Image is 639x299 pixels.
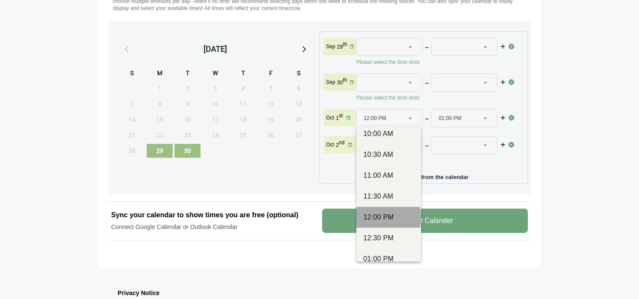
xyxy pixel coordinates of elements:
span: Saturday, September 27, 2025 [286,128,312,142]
h3: Privacy Notice [118,288,521,298]
span: 12:00 PM [364,110,386,127]
sup: th [343,77,347,83]
p: Please select the time slots. [356,94,508,101]
span: Sunday, September 28, 2025 [119,144,145,158]
span: Tuesday, September 23, 2025 [175,128,201,142]
span: Tuesday, September 9, 2025 [175,97,201,111]
span: Thursday, September 11, 2025 [230,97,256,111]
span: Thursday, September 18, 2025 [230,113,256,126]
span: Thursday, September 4, 2025 [230,81,256,95]
span: 01:00 PM [438,110,461,127]
p: Please select the time slots. [356,59,508,66]
p: Sep [326,79,335,86]
span: Monday, September 15, 2025 [147,113,173,126]
p: Oct [326,114,334,121]
div: S [286,68,312,80]
span: Wednesday, September 24, 2025 [202,128,228,142]
span: Tuesday, September 2, 2025 [175,81,201,95]
strong: 29 [337,44,343,50]
span: Sunday, September 14, 2025 [119,113,145,126]
span: Tuesday, September 30, 2025 [175,144,201,158]
span: Tuesday, September 16, 2025 [175,113,201,126]
sup: nd [339,140,344,146]
span: Monday, September 22, 2025 [147,128,173,142]
div: F [258,68,284,80]
p: Connect Google Calendar or Outlook Calendar [111,223,317,231]
span: Friday, September 26, 2025 [258,128,284,142]
span: Wednesday, September 17, 2025 [202,113,228,126]
h2: Sync your calendar to show times you are free (optional) [111,210,317,220]
div: S [119,68,145,80]
div: W [202,68,228,80]
p: Oct [326,141,334,148]
strong: 2 [336,142,339,148]
p: Sep [326,43,335,50]
span: Friday, September 12, 2025 [258,97,284,111]
span: Saturday, September 20, 2025 [286,113,312,126]
span: Wednesday, September 3, 2025 [202,81,228,95]
sup: th [343,41,347,47]
sup: st [339,113,343,119]
p: Add more days from the calendar [323,171,524,180]
span: Sunday, September 7, 2025 [119,97,145,111]
div: T [230,68,256,80]
div: [DATE] [204,43,227,55]
span: Monday, September 1, 2025 [147,81,173,95]
div: M [147,68,173,80]
span: Saturday, September 6, 2025 [286,81,312,95]
span: Friday, September 19, 2025 [258,113,284,126]
span: Thursday, September 25, 2025 [230,128,256,142]
div: T [175,68,201,80]
v-button: Connect Calander [322,209,528,233]
span: Monday, September 29, 2025 [147,144,173,158]
strong: 1 [336,115,339,121]
span: Saturday, September 13, 2025 [286,97,312,111]
span: Friday, September 5, 2025 [258,81,284,95]
span: Wednesday, September 10, 2025 [202,97,228,111]
span: Sunday, September 21, 2025 [119,128,145,142]
span: Monday, September 8, 2025 [147,97,173,111]
p: Please select the time slots. [356,157,508,164]
strong: 30 [337,80,343,86]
